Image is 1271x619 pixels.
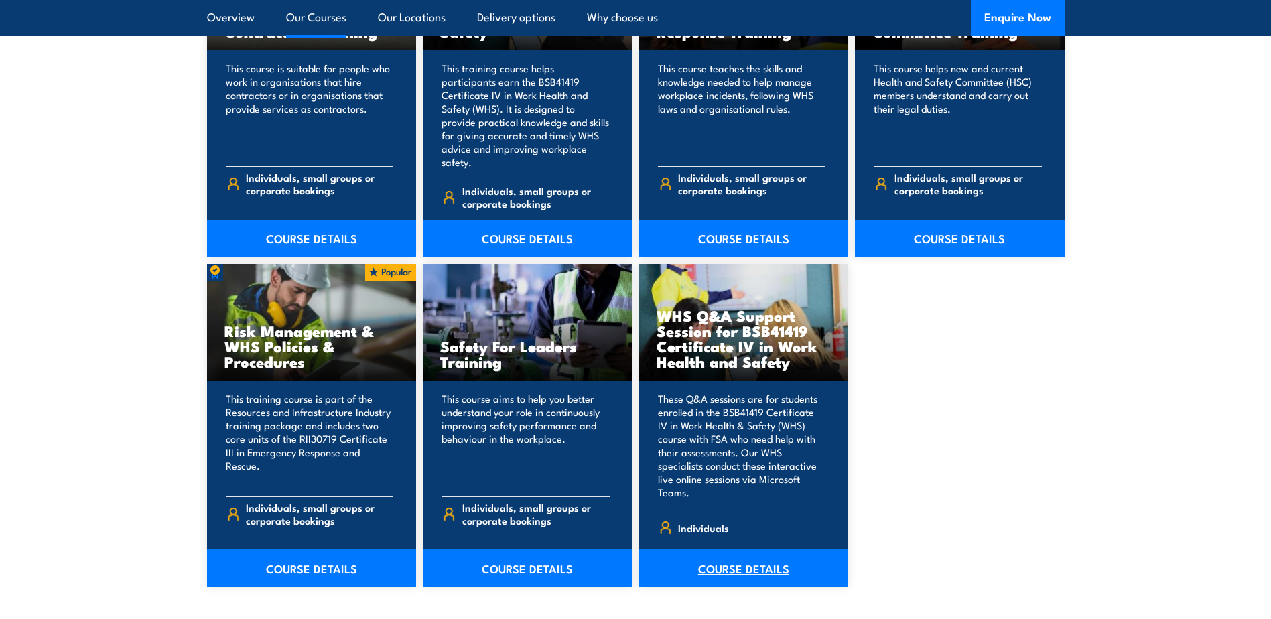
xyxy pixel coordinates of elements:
[658,62,826,155] p: This course teaches the skills and knowledge needed to help manage workplace incidents, following...
[224,323,399,369] h3: Risk Management & WHS Policies & Procedures
[657,307,831,369] h3: WHS Q&A Support Session for BSB41419 Certificate IV in Work Health and Safety
[855,220,1065,257] a: COURSE DETAILS
[246,501,393,527] span: Individuals, small groups or corporate bookings
[226,392,394,486] p: This training course is part of the Resources and Infrastructure Industry training package and in...
[874,62,1042,155] p: This course helps new and current Health and Safety Committee (HSC) members understand and carry ...
[246,171,393,196] span: Individuals, small groups or corporate bookings
[226,62,394,155] p: This course is suitable for people who work in organisations that hire contractors or in organisa...
[442,62,610,169] p: This training course helps participants earn the BSB41419 Certificate IV in Work Health and Safet...
[872,8,1047,39] h3: Health and Safety Committee Training
[658,392,826,499] p: These Q&A sessions are for students enrolled in the BSB41419 Certificate IV in Work Health & Safe...
[462,501,610,527] span: Individuals, small groups or corporate bookings
[639,220,849,257] a: COURSE DETAILS
[639,549,849,587] a: COURSE DETAILS
[423,549,632,587] a: COURSE DETAILS
[440,338,615,369] h3: Safety For Leaders Training
[462,184,610,210] span: Individuals, small groups or corporate bookings
[678,171,825,196] span: Individuals, small groups or corporate bookings
[442,392,610,486] p: This course aims to help you better understand your role in continuously improving safety perform...
[894,171,1042,196] span: Individuals, small groups or corporate bookings
[207,220,417,257] a: COURSE DETAILS
[207,549,417,587] a: COURSE DETAILS
[423,220,632,257] a: COURSE DETAILS
[678,517,729,538] span: Individuals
